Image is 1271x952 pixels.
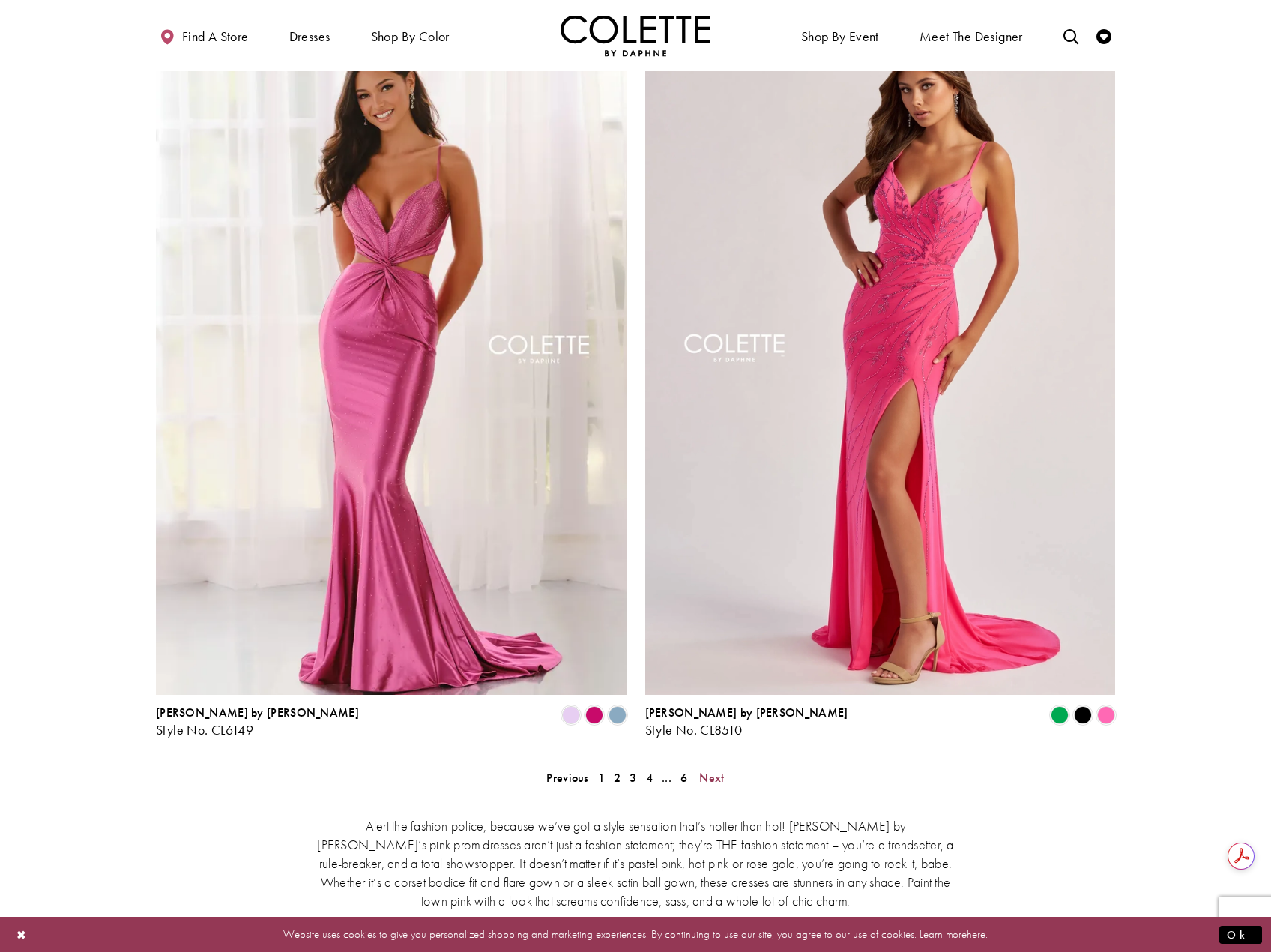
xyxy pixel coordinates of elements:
[916,15,1027,56] a: Meet the designer
[645,10,1116,695] a: Visit Colette by Daphne Style No. CL8510 Page
[286,15,334,56] span: Dresses
[609,767,625,789] a: 2
[585,706,603,724] i: Raspberry
[645,706,848,738] div: Colette by Daphne Style No. CL8510
[156,15,252,56] a: Find a store
[108,924,1163,945] p: Website uses cookies to give you personalized shopping and marketing experiences. By continuing t...
[156,721,253,738] span: Style No. CL6149
[680,770,687,786] span: 6
[801,29,879,44] span: Shop By Event
[646,770,653,786] span: 4
[156,705,359,720] span: [PERSON_NAME] by [PERSON_NAME]
[156,10,627,695] a: Visit Colette by Daphne Style No. CL6149 Page
[182,29,249,44] span: Find a store
[317,816,954,910] p: Alert the fashion police, because we’ve got a style sensation that’s hotter than hot! [PERSON_NAM...
[609,706,627,724] i: Dusty Blue
[289,29,330,44] span: Dresses
[630,770,636,786] span: 3
[367,15,453,56] span: Shop by color
[1093,15,1115,56] a: Check Wishlist
[676,767,692,789] a: 6
[1097,706,1115,724] i: Pink
[594,767,609,789] a: 1
[1074,706,1092,724] i: Black
[1051,706,1069,724] i: Emerald
[614,770,621,786] span: 2
[546,770,588,786] span: Previous
[371,29,450,44] span: Shop by color
[561,15,710,56] a: Visit Home Page
[1219,925,1262,944] button: Submit Dialog
[967,927,985,942] a: here
[645,705,848,720] span: [PERSON_NAME] by [PERSON_NAME]
[562,706,580,724] i: Lilac
[920,29,1023,44] span: Meet the designer
[625,767,641,789] span: Current page
[561,15,710,56] img: Colette by Daphne
[156,706,359,738] div: Colette by Daphne Style No. CL6149
[598,770,605,786] span: 1
[9,921,34,948] button: Close Dialog
[657,767,676,789] a: ...
[645,721,743,738] span: Style No. CL8510
[695,767,728,789] a: Next Page
[1060,15,1082,56] a: Toggle search
[542,767,593,789] a: Prev Page
[641,767,657,789] a: 4
[797,15,883,56] span: Shop By Event
[662,770,671,786] span: ...
[699,770,724,786] span: Next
